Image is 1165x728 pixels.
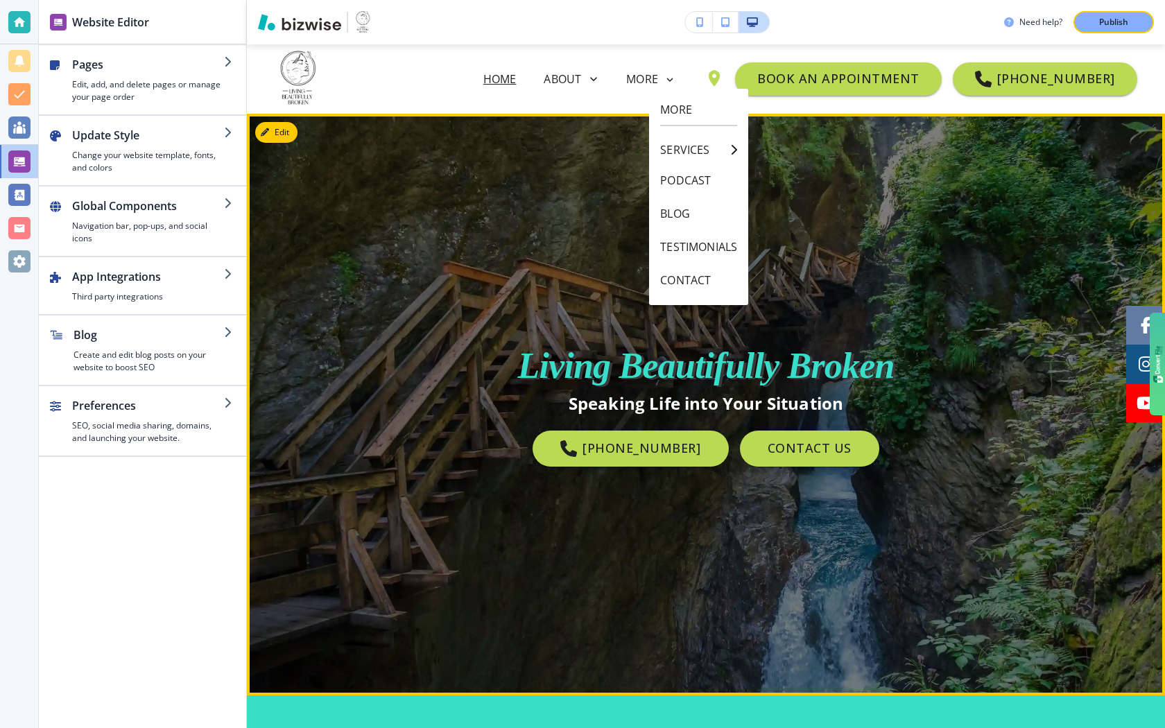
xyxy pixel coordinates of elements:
img: Bizwise Logo [258,14,341,31]
button: BlogCreate and edit blog posts on your website to boost SEO [39,315,246,385]
p: TESTIMONIALS [660,230,737,263]
p: PODCAST [660,164,737,197]
button: Edit [255,122,297,143]
a: Social media link to instagram account [1126,345,1165,383]
a: [PHONE_NUMBER] [953,62,1137,96]
strong: Speaking Life into Your Situation [569,392,844,415]
button: PreferencesSEO, social media sharing, domains, and launching your website. [39,386,246,456]
img: Your Logo [354,11,370,33]
img: editor icon [50,14,67,31]
em: Living Beautifully Broken [517,346,894,385]
p: SERVICES [660,144,725,155]
h4: Edit, add, and delete pages or manage your page order [72,78,224,103]
h2: Blog [74,327,224,343]
img: Living Beautifully Broken [275,51,413,106]
a: BOOK AN APPOINTMENT [735,62,942,96]
a: [PHONE_NUMBER] [533,431,728,467]
h4: Create and edit blog posts on your website to boost SEO [74,349,224,374]
div: SERVICES [660,136,737,164]
button: CONTACT US [740,431,879,467]
div: MORE [625,67,693,89]
p: MORE [660,104,737,115]
a: Social media link to youtube account [1126,383,1165,422]
h2: Pages [72,56,224,73]
p: Publish [1099,16,1128,28]
button: Global ComponentsNavigation bar, pop-ups, and social icons [39,187,246,256]
h2: Preferences [72,397,224,414]
a: Social media link to facebook account [1126,306,1165,345]
h2: Update Style [72,127,224,144]
h3: Need help? [1019,16,1062,28]
h2: Website Editor [72,14,149,31]
button: App IntegrationsThird party integrations [39,257,246,314]
button: PagesEdit, add, and delete pages or manage your page order [39,45,246,114]
p: CONTACT [660,263,737,297]
h4: Change your website template, fonts, and colors [72,149,224,174]
h2: App Integrations [72,268,224,285]
button: Publish [1073,11,1154,33]
button: Update StyleChange your website template, fonts, and colors [39,116,246,185]
h4: Third party integrations [72,291,224,303]
p: MORE [626,73,658,86]
p: BLOG [660,197,737,230]
img: gdzwAHDJa65OwAAAABJRU5ErkJggg== [1153,345,1164,383]
p: ABOUT [544,71,581,87]
h2: Global Components [72,198,224,214]
h4: Navigation bar, pop-ups, and social icons [72,220,224,245]
h4: SEO, social media sharing, domains, and launching your website. [72,419,224,444]
p: HOME [483,71,517,87]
